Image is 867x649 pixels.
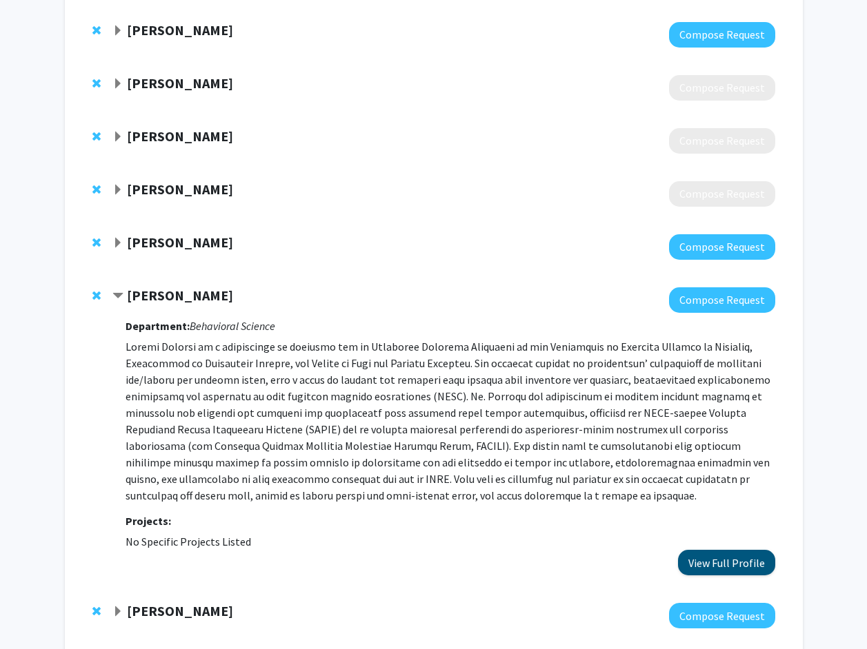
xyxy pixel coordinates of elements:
span: Expand Wayne Cass Bookmark [112,132,123,143]
button: Compose Request to Marilyn Duncan [669,75,775,101]
strong: Department: [126,319,190,333]
strong: [PERSON_NAME] [127,602,233,619]
span: Remove Marilyn Duncan from bookmarks [92,78,101,89]
button: Compose Request to Guoying Bing [669,181,775,207]
span: Remove Martha Tillson from bookmarks [92,290,101,301]
span: Remove Guoying Bing from bookmarks [92,184,101,195]
span: Remove Wayne Cass from bookmarks [92,131,101,142]
button: Compose Request to Wayne Cass [669,128,775,154]
span: Remove Jessica Bray from bookmarks [92,237,101,248]
button: View Full Profile [678,550,775,575]
span: Expand Marilyn Duncan Bookmark [112,79,123,90]
iframe: Chat [10,587,59,639]
strong: [PERSON_NAME] [127,234,233,251]
button: Compose Request to Jessica Bray [669,234,775,260]
button: Compose Request to Anika Hartz [669,22,775,48]
span: Expand Thomas Zentall Bookmark [112,606,123,617]
span: Expand Jessica Bray Bookmark [112,238,123,249]
span: No Specific Projects Listed [126,535,251,548]
strong: [PERSON_NAME] [127,21,233,39]
strong: [PERSON_NAME] [127,287,233,304]
strong: Projects: [126,514,171,528]
span: Contract Martha Tillson Bookmark [112,291,123,302]
strong: [PERSON_NAME] [127,74,233,92]
i: Behavioral Science [190,319,275,333]
button: Compose Request to Thomas Zentall [669,603,775,628]
p: Loremi Dolorsi am c adipiscinge se doeiusmo tem in Utlaboree Dolorema Aliquaeni ad min Veniamquis... [126,338,775,504]
button: Compose Request to Martha Tillson [669,287,775,313]
span: Expand Guoying Bing Bookmark [112,185,123,196]
span: Remove Anika Hartz from bookmarks [92,25,101,36]
span: Remove Thomas Zentall from bookmarks [92,606,101,617]
strong: [PERSON_NAME] [127,181,233,198]
span: Expand Anika Hartz Bookmark [112,25,123,37]
strong: [PERSON_NAME] [127,127,233,145]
